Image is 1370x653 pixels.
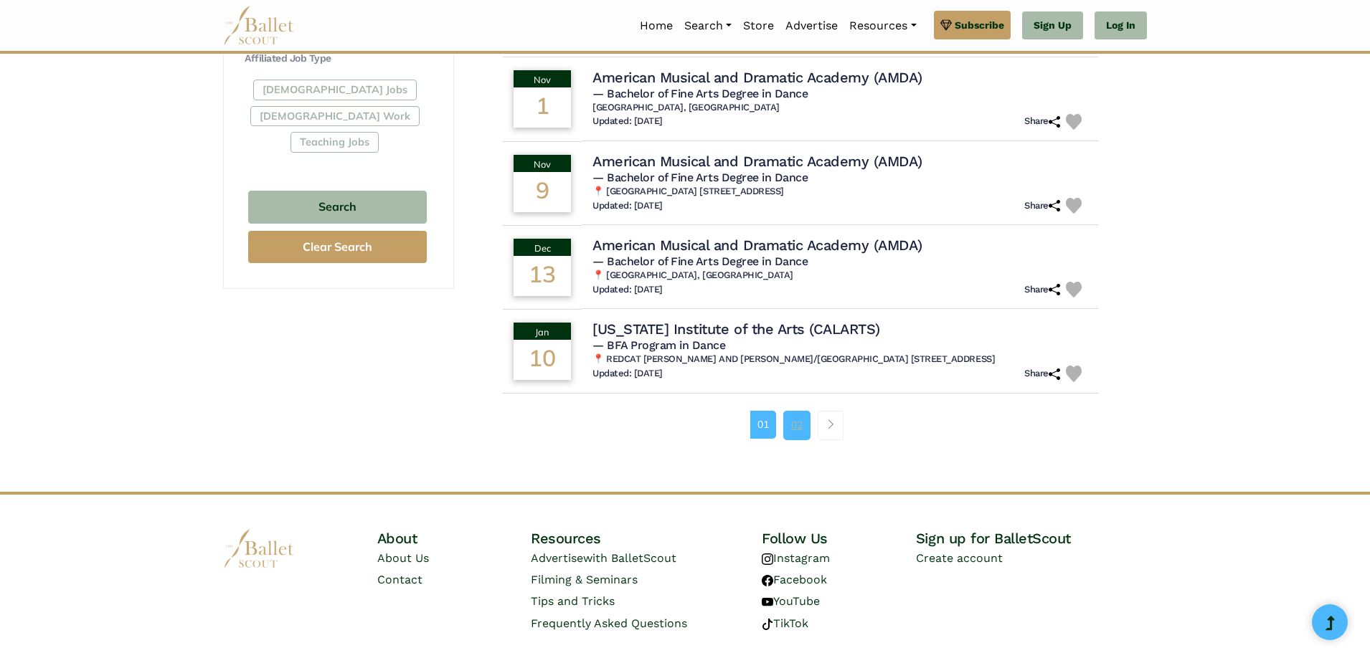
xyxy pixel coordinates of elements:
[762,551,830,565] a: Instagram
[762,596,773,608] img: youtube logo
[1024,284,1060,296] h6: Share
[223,529,295,568] img: logo
[592,200,663,212] h6: Updated: [DATE]
[514,323,571,340] div: Jan
[762,575,773,586] img: facebook logo
[514,256,571,296] div: 13
[762,553,773,565] img: instagram logo
[1024,115,1060,128] h6: Share
[916,551,1003,565] a: Create account
[592,68,922,87] h4: American Musical and Dramatic Academy (AMDA)
[531,616,687,630] a: Frequently Asked Questions
[514,87,571,128] div: 1
[248,231,427,263] button: Clear Search
[955,17,1004,33] span: Subscribe
[762,529,916,548] h4: Follow Us
[1095,11,1147,40] a: Log In
[514,239,571,256] div: Dec
[592,270,1087,282] h6: 📍 [GEOGRAPHIC_DATA], [GEOGRAPHIC_DATA]
[916,529,1147,548] h4: Sign up for BalletScout
[1022,11,1083,40] a: Sign Up
[592,353,1087,366] h6: 📍 REDCAT [PERSON_NAME] AND [PERSON_NAME]/[GEOGRAPHIC_DATA] [STREET_ADDRESS]
[592,171,808,184] span: — Bachelor of Fine Arts Degree in Dance
[377,573,422,586] a: Contact
[783,411,811,439] a: 02
[583,551,676,565] span: with BalletScout
[762,594,820,608] a: YouTube
[762,616,808,630] a: TikTok
[514,340,571,380] div: 10
[531,573,638,586] a: Filming & Seminars
[377,529,532,548] h4: About
[592,254,808,268] span: — Bachelor of Fine Arts Degree in Dance
[592,236,922,254] h4: American Musical and Dramatic Academy (AMDA)
[592,186,1087,198] h6: 📍 [GEOGRAPHIC_DATA] [STREET_ADDRESS]
[780,11,844,41] a: Advertise
[1024,200,1060,212] h6: Share
[592,368,663,380] h6: Updated: [DATE]
[377,551,429,565] a: About Us
[514,155,571,172] div: Nov
[592,152,922,171] h4: American Musical and Dramatic Academy (AMDA)
[1024,368,1060,380] h6: Share
[737,11,780,41] a: Store
[762,619,773,630] img: tiktok logo
[592,338,725,352] span: — BFA Program in Dance
[531,594,615,608] a: Tips and Tricks
[248,191,427,224] button: Search
[514,70,571,87] div: Nov
[750,411,776,438] a: 01
[844,11,922,41] a: Resources
[592,87,808,100] span: — Bachelor of Fine Arts Degree in Dance
[245,52,430,66] h4: Affiliated Job Type
[592,320,880,338] h4: [US_STATE] Institute of the Arts (CALARTS)
[940,17,952,33] img: gem.svg
[750,411,851,439] nav: Page navigation example
[592,102,1087,114] h6: [GEOGRAPHIC_DATA], [GEOGRAPHIC_DATA]
[634,11,679,41] a: Home
[934,11,1011,39] a: Subscribe
[762,573,827,586] a: Facebook
[514,172,571,212] div: 9
[679,11,737,41] a: Search
[592,115,663,128] h6: Updated: [DATE]
[592,284,663,296] h6: Updated: [DATE]
[531,529,762,548] h4: Resources
[531,551,676,565] a: Advertisewith BalletScout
